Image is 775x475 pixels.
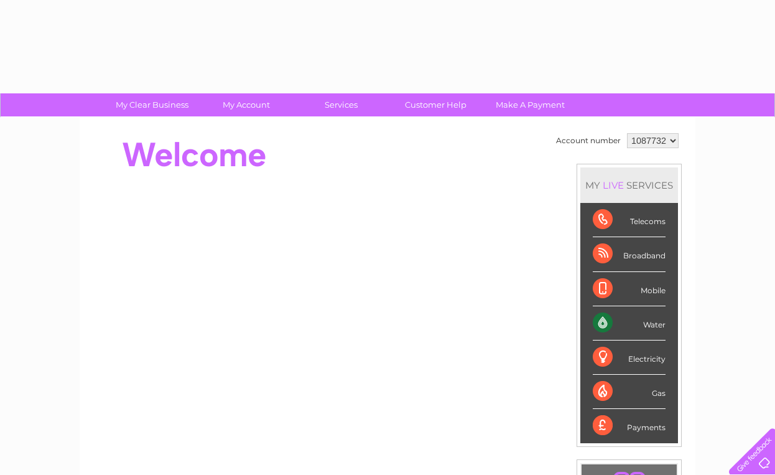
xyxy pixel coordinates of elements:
[290,93,392,116] a: Services
[101,93,203,116] a: My Clear Business
[593,306,666,341] div: Water
[553,130,624,151] td: Account number
[600,179,626,191] div: LIVE
[593,203,666,237] div: Telecoms
[593,272,666,306] div: Mobile
[580,167,678,203] div: MY SERVICES
[593,375,666,409] div: Gas
[384,93,487,116] a: Customer Help
[195,93,298,116] a: My Account
[593,409,666,443] div: Payments
[593,341,666,375] div: Electricity
[593,237,666,271] div: Broadband
[479,93,582,116] a: Make A Payment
